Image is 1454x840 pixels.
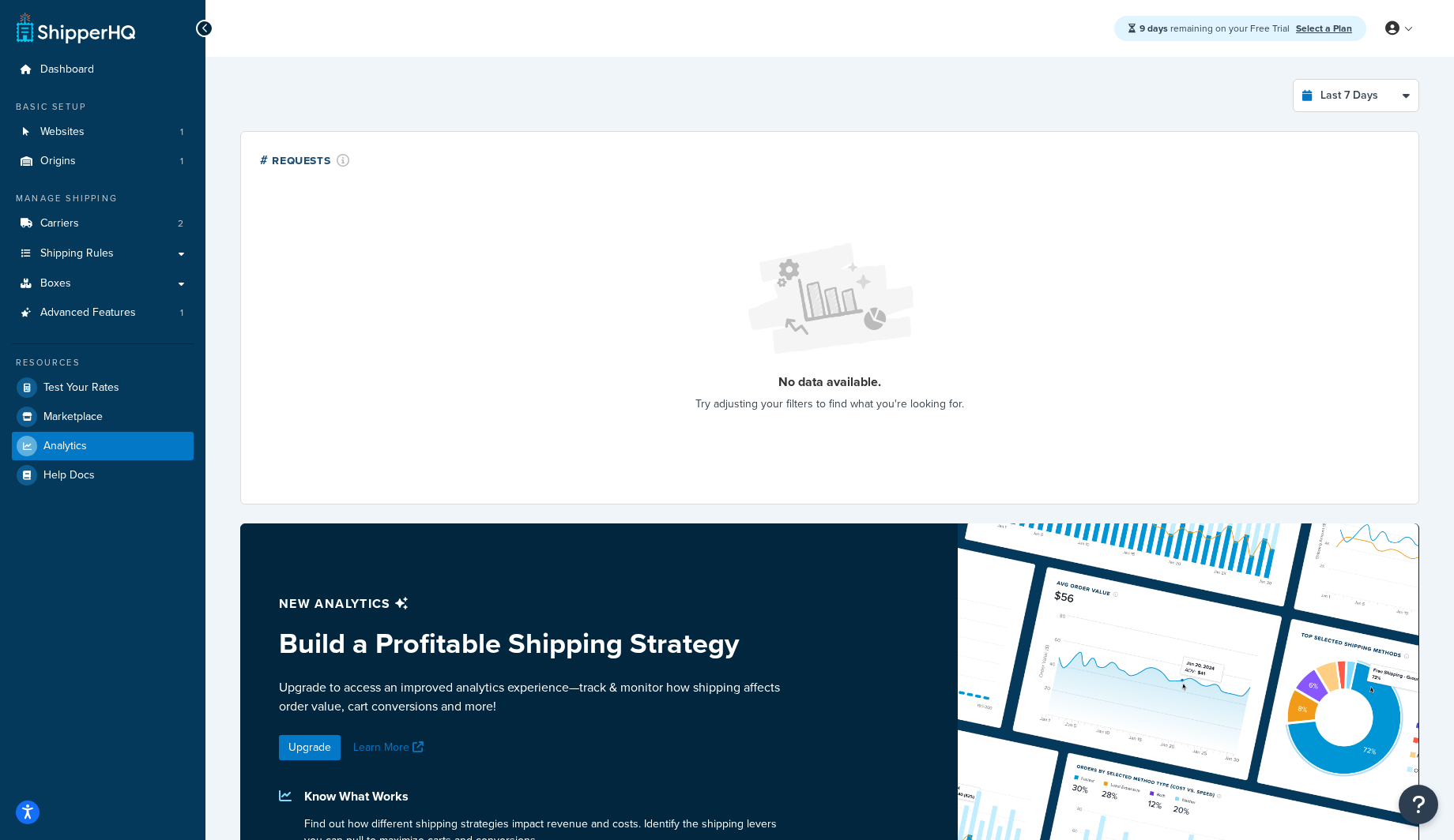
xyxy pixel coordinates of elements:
a: Origins1 [12,147,194,176]
p: Upgrade to access an improved analytics experience—track & monitor how shipping affects order val... [279,678,792,716]
li: Advanced Features [12,298,194,328]
span: 1 [180,155,183,168]
div: # Requests [260,151,350,169]
span: remaining on your Free Trial [1139,21,1292,36]
p: Know What Works [304,786,792,808]
span: Marketplace [43,411,103,424]
li: Carriers [12,209,194,238]
span: 1 [180,126,183,139]
li: Websites [12,118,194,147]
div: Resources [12,356,194,369]
a: Boxes [12,269,194,298]
span: Boxes [40,277,71,291]
div: Manage Shipping [12,192,194,205]
img: Loading... [735,231,925,368]
span: Origins [40,155,76,168]
a: Help Docs [12,461,194,489]
a: Websites1 [12,118,194,147]
span: 1 [180,306,183,320]
a: Test Your Rates [12,373,194,402]
a: Select a Plan [1296,21,1352,36]
a: Upgrade [279,735,341,760]
span: Advanced Features [40,306,136,320]
p: New analytics [279,593,792,615]
span: Carriers [40,217,79,231]
a: Advanced Features1 [12,298,194,328]
button: Open Resource Center [1399,785,1438,824]
a: Learn More [353,739,428,756]
span: Help Docs [43,469,95,482]
strong: 9 days [1139,21,1168,36]
li: Origins [12,147,194,176]
span: Websites [40,126,85,139]
span: 2 [178,217,183,231]
span: Analytics [43,440,87,453]
a: Shipping Rules [12,239,194,268]
div: Basic Setup [12,100,194,114]
a: Marketplace [12,403,194,431]
h3: Build a Profitable Shipping Strategy [279,628,792,659]
a: Dashboard [12,55,194,84]
span: Dashboard [40,63,94,77]
p: Try adjusting your filters to find what you're looking for. [695,393,964,415]
a: Analytics [12,432,194,460]
a: Carriers2 [12,209,194,238]
span: Test Your Rates [43,381,119,395]
span: Shipping Rules [40,247,114,261]
p: No data available. [695,370,964,393]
